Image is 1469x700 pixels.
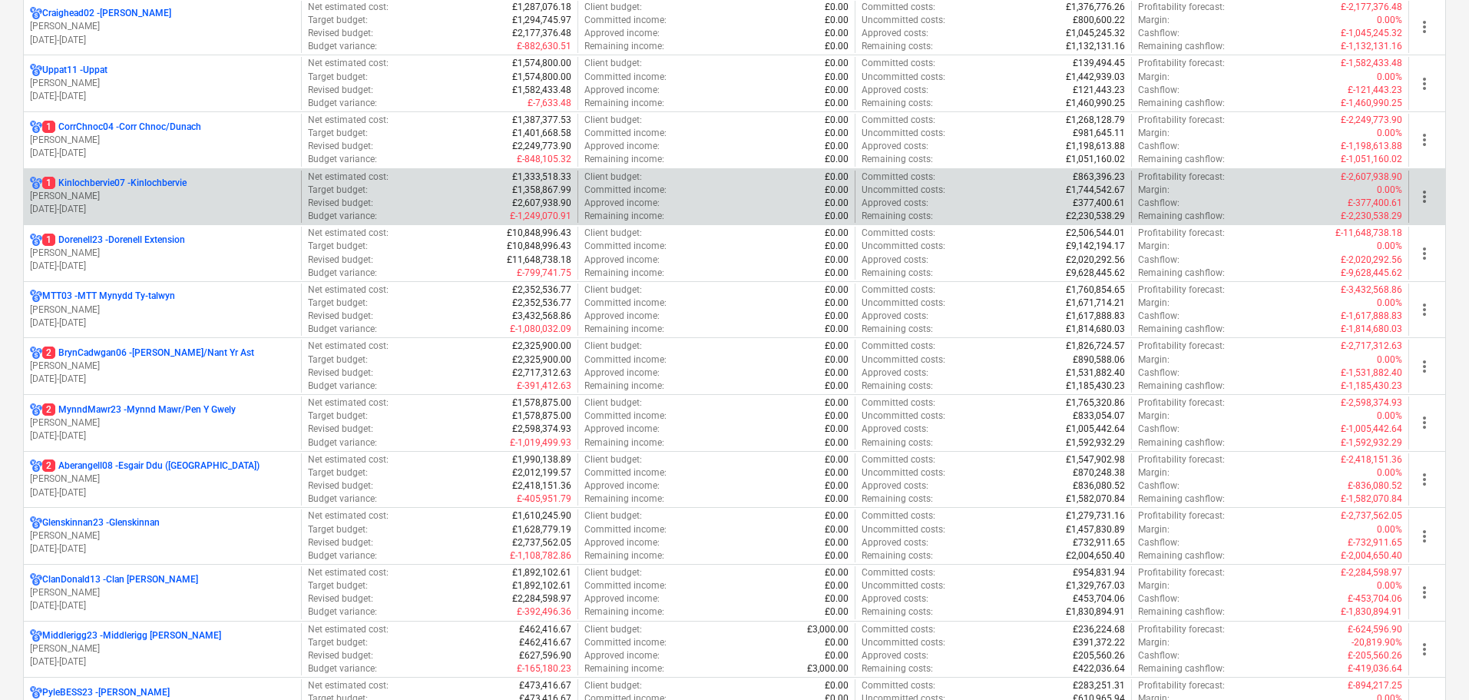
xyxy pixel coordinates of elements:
p: [DATE] - [DATE] [30,34,295,47]
p: £-2,717,312.63 [1341,340,1402,353]
p: Remaining cashflow : [1138,210,1225,223]
p: Uncommitted costs : [862,127,945,140]
p: [DATE] - [DATE] [30,373,295,386]
p: £-799,741.75 [517,267,571,280]
p: [PERSON_NAME] [30,190,295,203]
p: Budget variance : [308,267,377,280]
p: Committed costs : [862,57,935,70]
p: Uncommitted costs : [862,14,945,27]
p: £2,020,292.56 [1066,254,1125,267]
p: Approved costs : [862,197,928,210]
p: Remaining cashflow : [1138,97,1225,110]
p: Committed income : [584,127,667,140]
p: Profitability forecast : [1138,171,1225,184]
p: £2,352,536.77 [512,297,571,310]
p: Remaining income : [584,210,664,223]
p: £0.00 [825,27,849,40]
p: Profitability forecast : [1138,114,1225,127]
p: Budget variance : [308,40,377,53]
p: Uncommitted costs : [862,353,945,367]
span: more_vert [1415,357,1434,376]
p: Cashflow : [1138,367,1180,380]
p: Committed income : [584,184,667,197]
p: Cashflow : [1138,254,1180,267]
p: ClanDonald13 - Clan [PERSON_NAME] [42,573,198,586]
p: £0.00 [825,267,849,280]
p: Cashflow : [1138,27,1180,40]
p: £0.00 [825,353,849,367]
p: £1,045,245.32 [1066,27,1125,40]
p: Remaining income : [584,97,664,110]
p: Dorenell23 - Dorenell Extension [42,234,185,247]
p: Committed income : [584,71,667,84]
p: £1,582,433.48 [512,84,571,97]
p: £0.00 [825,114,849,127]
p: Approved income : [584,27,660,40]
span: more_vert [1415,583,1434,602]
span: 2 [42,403,55,416]
span: 2 [42,347,55,359]
p: 0.00% [1377,127,1402,140]
div: Project has multi currencies enabled [30,516,42,529]
p: £800,600.22 [1073,14,1125,27]
p: BrynCadwgan06 - [PERSON_NAME]/Nant Yr Ast [42,347,254,360]
p: [PERSON_NAME] [30,77,295,90]
p: £0.00 [825,71,849,84]
div: 2BrynCadwgan06 -[PERSON_NAME]/Nant Yr Ast[PERSON_NAME][DATE]-[DATE] [30,347,295,386]
p: £0.00 [825,97,849,110]
p: Cashflow : [1138,84,1180,97]
p: 0.00% [1377,353,1402,367]
p: Net estimated cost : [308,1,389,14]
p: £0.00 [825,40,849,53]
p: £1,442,939.03 [1066,71,1125,84]
p: £1,268,128.79 [1066,114,1125,127]
p: Uncommitted costs : [862,71,945,84]
p: £1,333,518.33 [512,171,571,184]
p: Remaining costs : [862,323,933,336]
span: more_vert [1415,187,1434,206]
p: Target budget : [308,297,368,310]
span: more_vert [1415,75,1434,93]
p: £0.00 [825,310,849,323]
p: £-7,633.48 [528,97,571,110]
p: £981,645.11 [1073,127,1125,140]
p: Remaining costs : [862,267,933,280]
p: £1,287,076.18 [512,1,571,14]
p: Target budget : [308,184,368,197]
p: [PERSON_NAME] [30,360,295,373]
p: £1,376,776.26 [1066,1,1125,14]
div: Project has multi currencies enabled [30,177,42,190]
p: £-1,460,990.25 [1341,97,1402,110]
p: Client budget : [584,171,642,184]
p: [DATE] - [DATE] [30,260,295,273]
p: Target budget : [308,353,368,367]
p: Remaining costs : [862,153,933,166]
p: £377,400.61 [1073,197,1125,210]
p: Remaining cashflow : [1138,267,1225,280]
p: Remaining income : [584,153,664,166]
p: Committed income : [584,14,667,27]
p: Profitability forecast : [1138,57,1225,70]
iframe: Chat Widget [1392,626,1469,700]
p: Margin : [1138,14,1170,27]
p: £2,506,544.01 [1066,227,1125,240]
p: [DATE] - [DATE] [30,542,295,556]
p: £1,826,724.57 [1066,340,1125,353]
p: Remaining costs : [862,210,933,223]
div: MTT03 -MTT Mynydd Ty-talwyn[PERSON_NAME][DATE]-[DATE] [30,290,295,329]
p: Profitability forecast : [1138,284,1225,297]
p: [PERSON_NAME] [30,20,295,33]
p: £0.00 [825,153,849,166]
div: 2MynndMawr23 -Mynnd Mawr/Pen Y Gwely[PERSON_NAME][DATE]-[DATE] [30,403,295,443]
p: Approved costs : [862,367,928,380]
p: Cashflow : [1138,140,1180,153]
p: £1,574,800.00 [512,57,571,70]
p: Approved costs : [862,254,928,267]
p: PyleBESS23 - [PERSON_NAME] [42,686,170,699]
p: Committed costs : [862,1,935,14]
span: more_vert [1415,131,1434,149]
p: Glenskinnan23 - Glenskinnan [42,516,160,529]
p: Margin : [1138,297,1170,310]
p: Net estimated cost : [308,57,389,70]
div: Project has multi currencies enabled [30,403,42,416]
